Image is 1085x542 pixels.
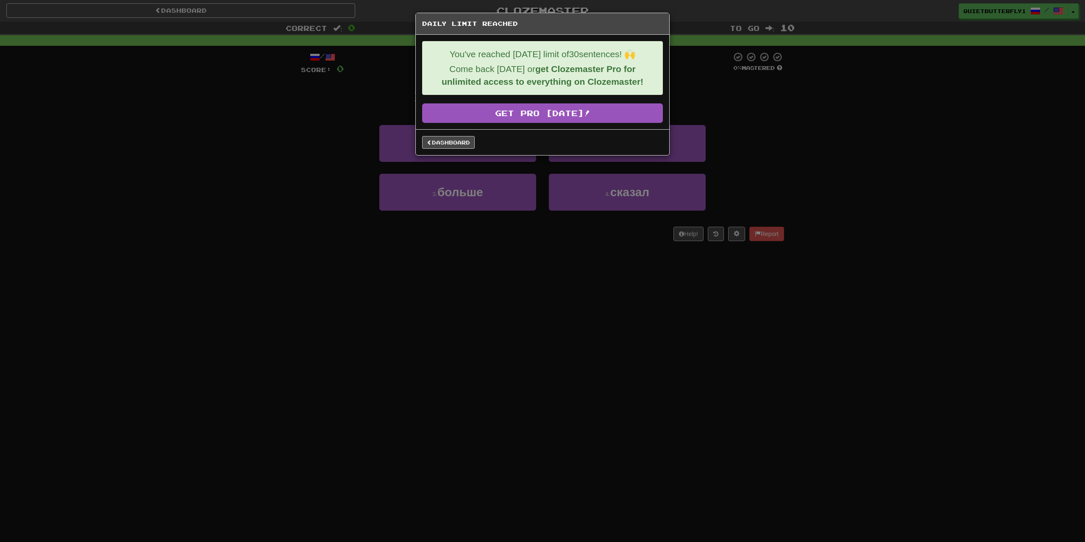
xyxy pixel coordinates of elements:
[442,64,643,86] strong: get Clozemaster Pro for unlimited access to everything on Clozemaster!
[429,48,656,61] p: You've reached [DATE] limit of 30 sentences! 🙌
[429,63,656,88] p: Come back [DATE] or
[422,19,663,28] h5: Daily Limit Reached
[422,103,663,123] a: Get Pro [DATE]!
[422,136,475,149] a: Dashboard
